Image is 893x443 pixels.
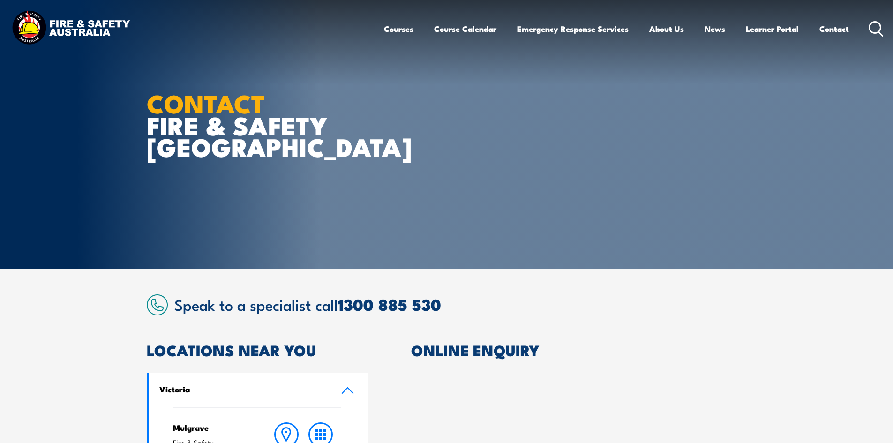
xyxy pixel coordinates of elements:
[649,16,684,41] a: About Us
[434,16,496,41] a: Course Calendar
[174,296,747,313] h2: Speak to a specialist call
[819,16,849,41] a: Contact
[173,422,251,433] h4: Mulgrave
[338,292,441,316] a: 1300 885 530
[705,16,725,41] a: News
[147,343,369,356] h2: LOCATIONS NEAR YOU
[411,343,747,356] h2: ONLINE ENQUIRY
[746,16,799,41] a: Learner Portal
[517,16,629,41] a: Emergency Response Services
[159,384,327,394] h4: Victoria
[147,83,265,122] strong: CONTACT
[384,16,413,41] a: Courses
[147,92,378,158] h1: FIRE & SAFETY [GEOGRAPHIC_DATA]
[149,373,369,407] a: Victoria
